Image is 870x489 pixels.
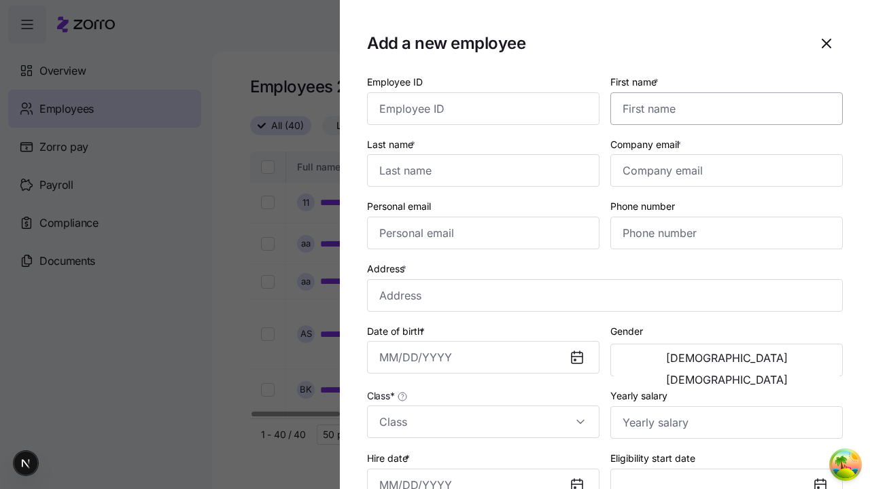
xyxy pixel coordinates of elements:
[666,374,788,385] span: [DEMOGRAPHIC_DATA]
[367,405,599,438] input: Class
[367,389,394,403] span: Class *
[610,217,843,249] input: Phone number
[367,75,423,90] label: Employee ID
[610,75,661,90] label: First name
[610,324,643,339] label: Gender
[610,154,843,187] input: Company email
[367,261,409,276] label: Address
[610,137,684,152] label: Company email
[367,451,413,466] label: Hire date
[367,33,799,54] h1: Add a new employee
[610,388,667,403] label: Yearly salary
[610,92,843,125] input: First name
[666,352,788,363] span: [DEMOGRAPHIC_DATA]
[610,451,695,466] label: Eligibility start date
[367,217,599,249] input: Personal email
[367,341,599,374] input: MM/DD/YYYY
[367,279,843,312] input: Address
[367,154,599,187] input: Last name
[610,406,843,439] input: Yearly salary
[367,92,599,125] input: Employee ID
[832,451,859,478] button: Open Tanstack query devtools
[367,137,418,152] label: Last name
[610,199,675,214] label: Phone number
[367,199,431,214] label: Personal email
[367,324,428,339] label: Date of birth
